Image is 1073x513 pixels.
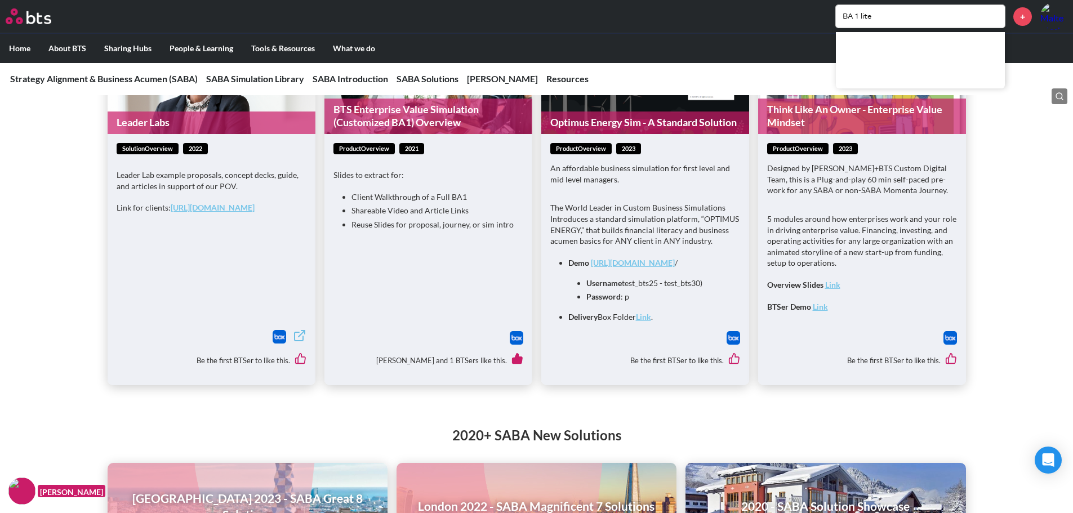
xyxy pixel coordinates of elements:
span: 2021 [399,143,424,155]
a: [PERSON_NAME] [467,73,538,84]
a: Think Like An Owner - Enterprise Value Mindset [758,99,966,134]
li: Box Folder . [568,311,731,323]
a: Link [825,280,840,289]
span: productOverview [333,143,395,155]
strong: Demo [568,258,589,267]
strong: Overview Slides [767,280,823,289]
p: 5 modules around how enterprises work and your role in driving enterprise value. Financing, inves... [767,213,957,269]
img: Malte Klocke [1040,3,1067,30]
div: [PERSON_NAME] and 1 BTSers like this. [333,345,523,376]
a: Download file from Box [943,331,957,345]
strong: Password [586,292,621,301]
a: + [1013,7,1032,26]
img: F [8,478,35,505]
p: An affordable business simulation for first level and mid level managers. [550,163,740,185]
a: Download file from Box [273,330,286,344]
li: Shareable Video and Article Links [351,205,514,216]
p: The World Leader in Custom Business Simulations Introduces a standard simulation platform, “OPTIM... [550,202,740,246]
a: Link [813,302,828,311]
strong: BTSer Demo [767,302,811,311]
label: Tools & Resources [242,34,324,63]
span: 2023 [616,143,641,155]
label: What we do [324,34,384,63]
li: Client Walkthrough of a Full BA1 [351,191,514,203]
a: Download file from Box [727,331,740,345]
span: 2022 [183,143,208,155]
div: Be the first BTSer to like this. [767,345,957,376]
span: 2023 [833,143,858,155]
p: Leader Lab example proposals, concept decks, guide, and articles in support of our POV. [117,169,306,191]
a: External link [293,329,306,345]
label: About BTS [39,34,95,63]
li: test_bts25 - test_bts30) [586,278,722,289]
img: Box logo [273,330,286,344]
li: : p [586,291,722,302]
img: Box logo [943,331,957,345]
img: BTS Logo [6,8,51,24]
li: / [568,257,731,302]
a: Link [636,312,651,322]
a: Download file from Box [510,331,523,345]
p: Link for clients: [117,202,306,213]
a: [URL][DOMAIN_NAME] [591,258,675,267]
div: Be the first BTSer to like this. [117,345,306,376]
strong: Username [586,278,622,288]
p: Designed by [PERSON_NAME]+BTS Custom Digital Team, this is a Plug-and-play 60 min self-paced pre-... [767,163,957,196]
li: Reuse Slides for proposal, journey, or sim intro [351,219,514,230]
a: SABA Solutions [397,73,458,84]
a: Resources [546,73,589,84]
a: Go home [6,8,72,24]
a: Strategy Alignment & Business Acumen (SABA) [10,73,198,84]
div: Be the first BTSer to like this. [550,345,740,376]
img: Box logo [727,331,740,345]
label: People & Learning [161,34,242,63]
a: Optimus Energy Sim - A Standard Solution [541,111,749,133]
div: Open Intercom Messenger [1035,447,1062,474]
a: SABA Simulation Library [206,73,304,84]
a: Leader Labs [108,111,315,133]
a: Profile [1040,3,1067,30]
a: [URL][DOMAIN_NAME] [171,203,255,212]
label: Sharing Hubs [95,34,161,63]
span: productOverview [550,143,612,155]
p: Slides to extract for: [333,169,523,181]
a: SABA Introduction [313,73,388,84]
figcaption: [PERSON_NAME] [38,485,105,498]
img: Box logo [510,331,523,345]
span: productOverview [767,143,829,155]
a: BTS Enterprise Value Simulation (Customized BA1) Overview [324,99,532,134]
strong: Delivery [568,312,598,322]
span: solutionOverview [117,143,179,155]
